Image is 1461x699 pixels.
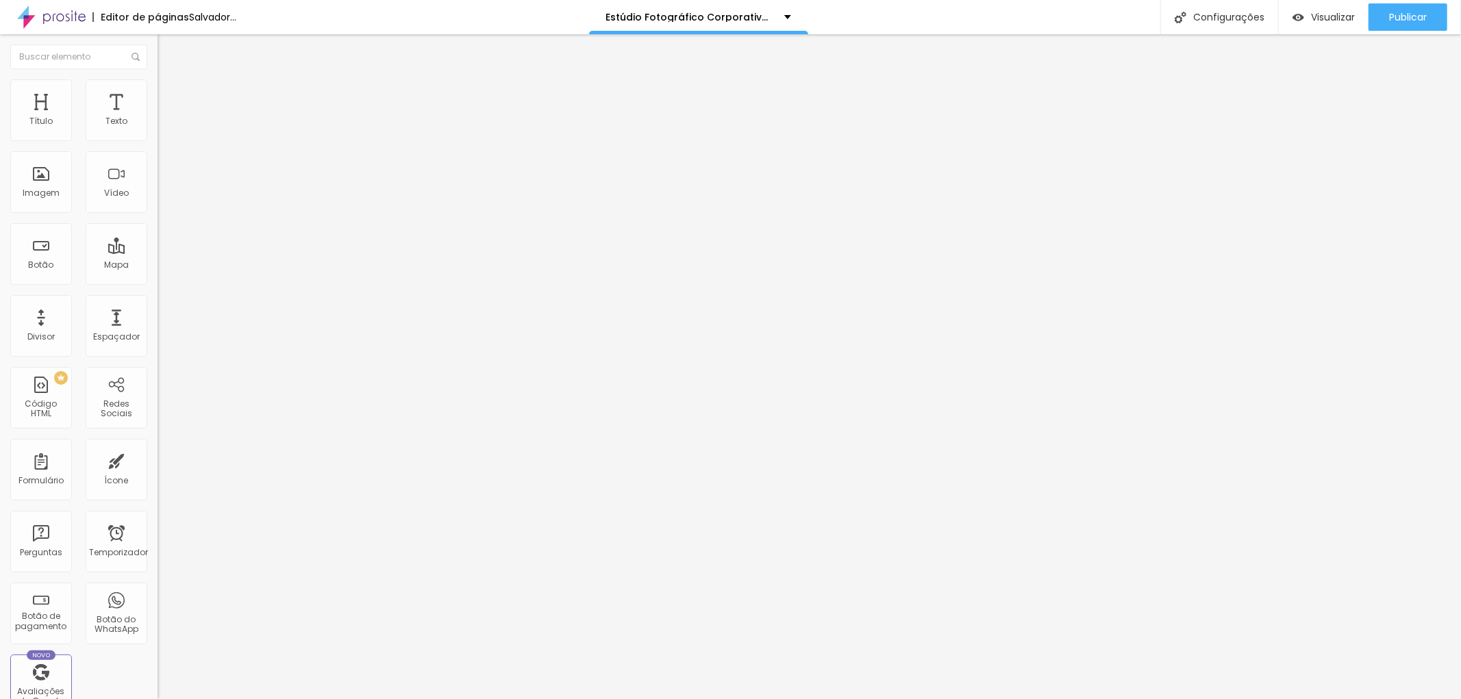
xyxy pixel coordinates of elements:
font: Novo [32,651,51,659]
img: Ícone [132,53,140,61]
font: Imagem [23,187,60,199]
font: Mapa [104,259,129,270]
font: Ícone [105,474,129,486]
font: Botão do WhatsApp [95,613,138,635]
font: Temporizador [89,546,148,558]
font: Editor de páginas [101,10,189,24]
font: Perguntas [20,546,62,558]
font: Publicar [1389,10,1427,24]
font: Botão de pagamento [16,610,67,631]
font: Vídeo [104,187,129,199]
font: Texto [105,115,127,127]
font: Código HTML [25,398,58,419]
font: Botão [29,259,54,270]
input: Buscar elemento [10,45,147,69]
img: Ícone [1175,12,1186,23]
font: Estúdio Fotográfico Corporativo em [GEOGRAPHIC_DATA] [606,10,900,24]
font: Espaçador [93,331,140,342]
font: Salvador... [189,10,236,24]
font: Configurações [1193,10,1264,24]
button: Publicar [1369,3,1447,31]
iframe: Editor [158,34,1461,699]
font: Título [29,115,53,127]
img: view-1.svg [1293,12,1304,23]
font: Formulário [18,474,64,486]
font: Visualizar [1311,10,1355,24]
font: Divisor [27,331,55,342]
button: Visualizar [1279,3,1369,31]
font: Redes Sociais [101,398,132,419]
